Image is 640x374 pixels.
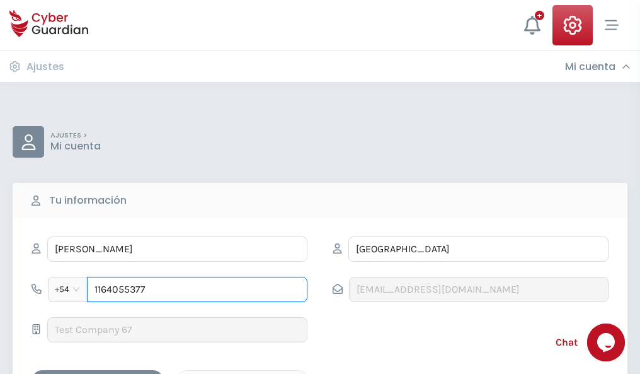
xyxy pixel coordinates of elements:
[587,324,627,361] iframe: chat widget
[49,193,127,208] b: Tu información
[50,140,101,153] p: Mi cuenta
[556,335,578,350] span: Chat
[55,280,81,299] span: +54
[26,61,64,73] h3: Ajustes
[50,131,101,140] p: AJUSTES >
[565,61,631,73] div: Mi cuenta
[535,11,544,20] div: +
[565,61,615,73] h3: Mi cuenta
